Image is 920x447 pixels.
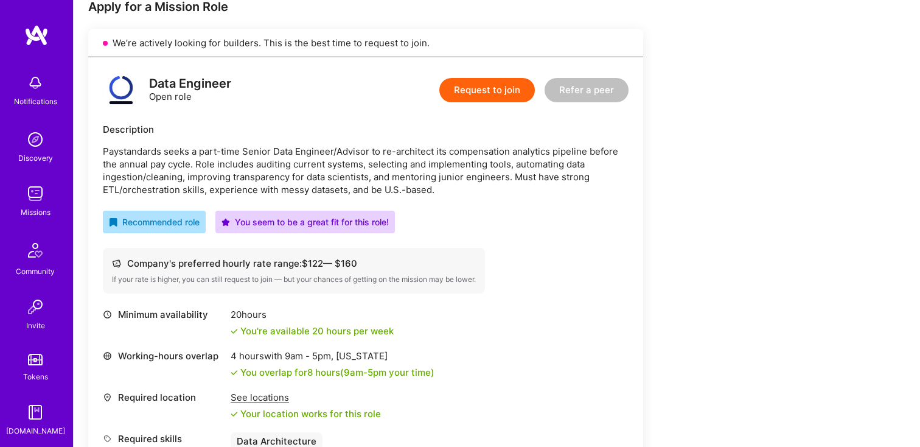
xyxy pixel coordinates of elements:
[18,152,53,164] div: Discovery
[231,308,394,321] div: 20 hours
[16,265,55,278] div: Community
[103,434,112,443] i: icon Tag
[221,216,389,228] div: You seem to be a great fit for this role!
[112,257,476,270] div: Company's preferred hourly rate range: $ 122 — $ 160
[103,145,629,196] p: Paystandards seeks a part-time Senior Data Engineer/Advisor to re-architect its compensation anal...
[26,319,45,332] div: Invite
[103,308,225,321] div: Minimum availability
[21,236,50,265] img: Community
[109,218,117,227] i: icon RecommendedBadge
[103,393,112,402] i: icon Location
[282,350,336,362] span: 9am - 5pm ,
[28,354,43,365] img: tokens
[149,77,231,90] div: Data Engineer
[103,351,112,361] i: icon World
[231,369,238,376] i: icon Check
[221,218,230,227] i: icon PurpleStar
[439,78,535,102] button: Request to join
[149,77,231,103] div: Open role
[23,71,47,95] img: bell
[231,325,394,337] div: You're available 20 hours per week
[231,407,381,420] div: Your location works for this role
[21,206,51,219] div: Missions
[231,328,238,335] i: icon Check
[231,350,434,362] div: 4 hours with [US_STATE]
[112,275,476,284] div: If your rate is higher, you can still request to join — but your chances of getting on the missio...
[231,391,381,404] div: See locations
[109,216,200,228] div: Recommended role
[6,424,65,437] div: [DOMAIN_NAME]
[344,367,386,378] span: 9am - 5pm
[112,259,121,268] i: icon Cash
[103,350,225,362] div: Working-hours overlap
[23,181,47,206] img: teamwork
[103,310,112,319] i: icon Clock
[23,127,47,152] img: discovery
[23,295,47,319] img: Invite
[240,366,434,379] div: You overlap for 8 hours ( your time)
[23,370,48,383] div: Tokens
[23,400,47,424] img: guide book
[24,24,49,46] img: logo
[103,72,139,108] img: logo
[103,123,629,136] div: Description
[103,391,225,404] div: Required location
[14,95,57,108] div: Notifications
[231,410,238,418] i: icon Check
[88,29,643,57] div: We’re actively looking for builders. This is the best time to request to join.
[545,78,629,102] button: Refer a peer
[103,432,225,445] div: Required skills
